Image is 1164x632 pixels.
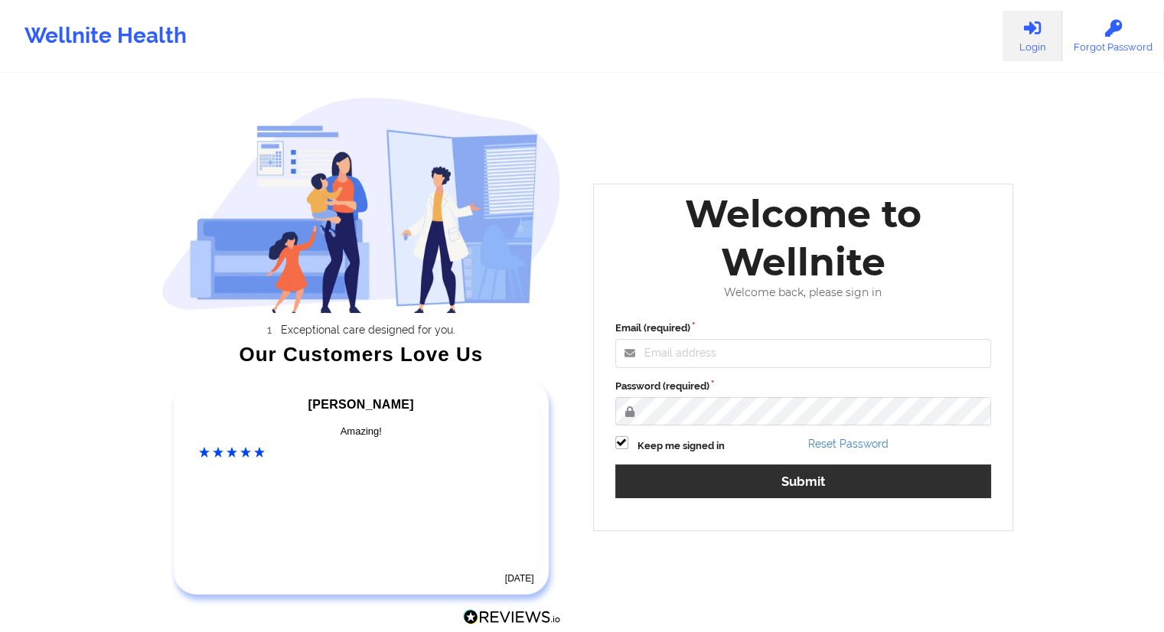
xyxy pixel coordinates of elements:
img: wellnite-auth-hero_200.c722682e.png [161,96,561,313]
label: Password (required) [615,379,992,394]
a: Forgot Password [1062,11,1164,61]
div: Welcome to Wellnite [605,190,1003,286]
span: [PERSON_NAME] [308,398,414,411]
div: Amazing! [199,424,523,439]
time: [DATE] [505,573,534,584]
a: Reviews.io Logo [463,609,561,629]
div: Our Customers Love Us [161,347,561,362]
img: Reviews.io Logo [463,609,561,625]
a: Login [1003,11,1062,61]
a: Reset Password [808,438,888,450]
li: Exceptional care designed for you. [175,324,561,336]
div: Welcome back, please sign in [605,286,1003,299]
button: Submit [615,464,992,497]
label: Email (required) [615,321,992,336]
label: Keep me signed in [637,438,725,454]
input: Email address [615,339,992,368]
